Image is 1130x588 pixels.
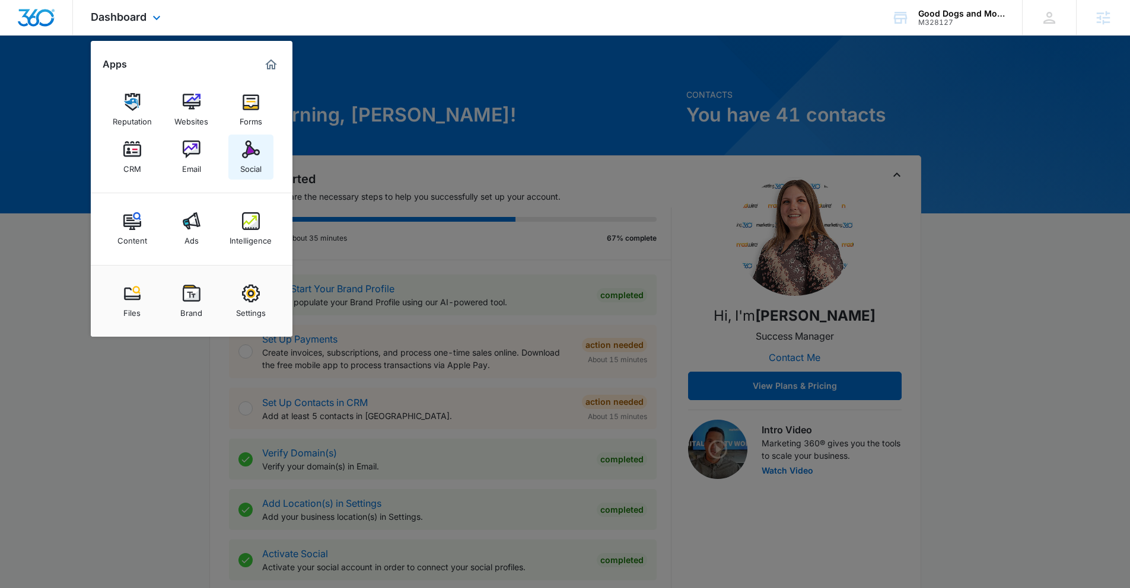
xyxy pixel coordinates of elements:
a: Intelligence [228,206,273,251]
a: CRM [110,135,155,180]
a: Social [228,135,273,180]
div: Reputation [113,111,152,126]
div: Websites [174,111,208,126]
div: Email [182,158,201,174]
a: Settings [228,279,273,324]
div: CRM [123,158,141,174]
div: Content [117,230,147,245]
a: Forms [228,87,273,132]
a: Marketing 360® Dashboard [262,55,281,74]
div: Intelligence [230,230,272,245]
a: Content [110,206,155,251]
div: Settings [236,302,266,318]
a: Files [110,279,155,324]
div: account name [918,9,1005,18]
a: Websites [169,87,214,132]
div: Forms [240,111,262,126]
a: Email [169,135,214,180]
a: Ads [169,206,214,251]
div: Files [123,302,141,318]
a: Brand [169,279,214,324]
div: Brand [180,302,202,318]
div: Ads [184,230,199,245]
a: Reputation [110,87,155,132]
h2: Apps [103,59,127,70]
div: Social [240,158,262,174]
div: account id [918,18,1005,27]
span: Dashboard [91,11,147,23]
